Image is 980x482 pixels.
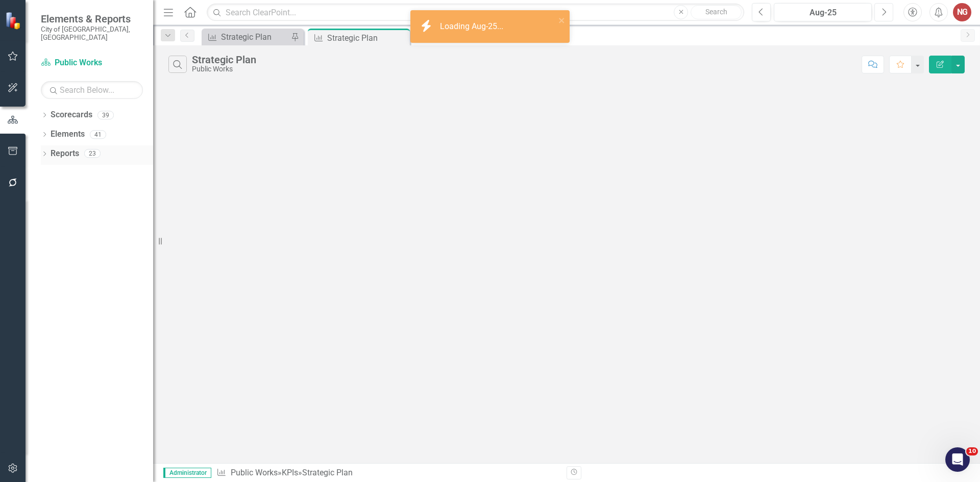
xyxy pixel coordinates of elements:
[774,3,872,21] button: Aug-25
[966,447,978,455] span: 10
[192,54,256,65] div: Strategic Plan
[327,32,407,44] div: Strategic Plan
[41,57,143,69] a: Public Works
[282,468,298,477] a: KPIs
[440,21,506,33] div: Loading Aug-25...
[84,149,101,158] div: 23
[216,467,559,479] div: » »
[41,25,143,42] small: City of [GEOGRAPHIC_DATA], [GEOGRAPHIC_DATA]
[204,31,288,43] a: Strategic Plan
[41,81,143,99] input: Search Below...
[41,13,143,25] span: Elements & Reports
[97,111,114,119] div: 39
[558,14,566,26] button: close
[302,468,353,477] div: Strategic Plan
[163,468,211,478] span: Administrator
[51,129,85,140] a: Elements
[953,3,971,21] button: NG
[90,130,106,139] div: 41
[51,109,92,121] a: Scorecards
[221,31,288,43] div: Strategic Plan
[192,65,256,73] div: Public Works
[51,148,79,160] a: Reports
[5,12,23,30] img: ClearPoint Strategy
[705,8,727,16] span: Search
[691,5,742,19] button: Search
[207,4,744,21] input: Search ClearPoint...
[945,447,970,472] iframe: Intercom live chat
[231,468,278,477] a: Public Works
[777,7,868,19] div: Aug-25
